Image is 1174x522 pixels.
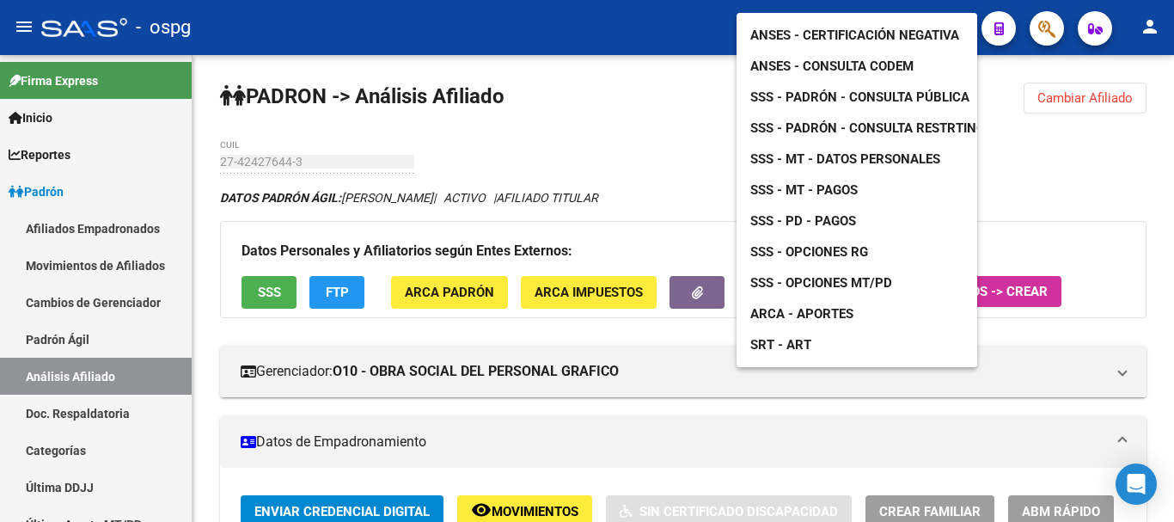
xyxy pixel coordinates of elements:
[750,28,959,43] span: ANSES - Certificación Negativa
[737,20,973,51] a: ANSES - Certificación Negativa
[737,82,983,113] a: SSS - Padrón - Consulta Pública
[737,113,1019,144] a: SSS - Padrón - Consulta Restrtingida
[750,151,940,167] span: SSS - MT - Datos Personales
[737,267,906,298] a: SSS - Opciones MT/PD
[750,244,868,260] span: SSS - Opciones RG
[737,236,882,267] a: SSS - Opciones RG
[737,206,870,236] a: SSS - PD - Pagos
[750,89,969,105] span: SSS - Padrón - Consulta Pública
[750,275,892,291] span: SSS - Opciones MT/PD
[750,58,914,74] span: ANSES - Consulta CODEM
[737,144,954,175] a: SSS - MT - Datos Personales
[737,298,867,329] a: ARCA - Aportes
[750,306,853,322] span: ARCA - Aportes
[737,329,977,360] a: SRT - ART
[750,337,811,353] span: SRT - ART
[1116,464,1157,505] div: Open Intercom Messenger
[737,51,927,82] a: ANSES - Consulta CODEM
[750,213,856,229] span: SSS - PD - Pagos
[737,175,871,206] a: SSS - MT - Pagos
[750,120,1006,136] span: SSS - Padrón - Consulta Restrtingida
[750,182,858,198] span: SSS - MT - Pagos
